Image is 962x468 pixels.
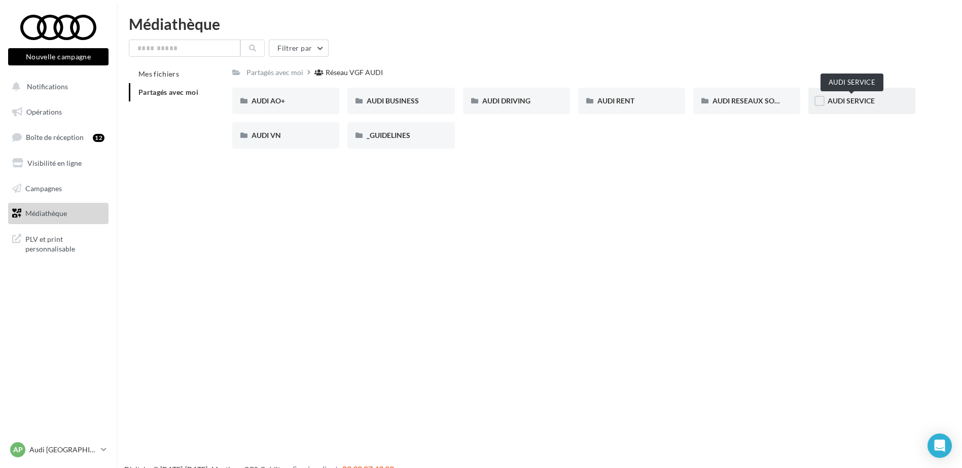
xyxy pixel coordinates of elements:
[6,203,111,224] a: Médiathèque
[252,96,285,105] span: AUDI AO+
[6,153,111,174] a: Visibilité en ligne
[6,101,111,123] a: Opérations
[25,209,67,218] span: Médiathèque
[482,96,530,105] span: AUDI DRIVING
[597,96,634,105] span: AUDI RENT
[27,82,68,91] span: Notifications
[928,434,952,458] div: Open Intercom Messenger
[252,131,281,139] span: AUDI VN
[138,69,179,78] span: Mes fichiers
[821,74,883,91] div: AUDI SERVICE
[26,107,62,116] span: Opérations
[93,134,104,142] div: 12
[6,76,106,97] button: Notifications
[269,40,329,57] button: Filtrer par
[828,96,875,105] span: AUDI SERVICE
[6,228,111,258] a: PLV et print personnalisable
[367,131,410,139] span: _GUIDELINES
[26,133,84,141] span: Boîte de réception
[246,67,303,78] div: Partagés avec moi
[129,16,950,31] div: Médiathèque
[29,445,97,455] p: Audi [GEOGRAPHIC_DATA] 16
[6,126,111,148] a: Boîte de réception12
[138,88,198,96] span: Partagés avec moi
[27,159,82,167] span: Visibilité en ligne
[25,184,62,192] span: Campagnes
[25,232,104,254] span: PLV et print personnalisable
[367,96,419,105] span: AUDI BUSINESS
[326,67,383,78] div: Réseau VGF AUDI
[712,96,796,105] span: AUDI RESEAUX SOCIAUX
[13,445,23,455] span: AP
[6,178,111,199] a: Campagnes
[8,48,109,65] button: Nouvelle campagne
[8,440,109,459] a: AP Audi [GEOGRAPHIC_DATA] 16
